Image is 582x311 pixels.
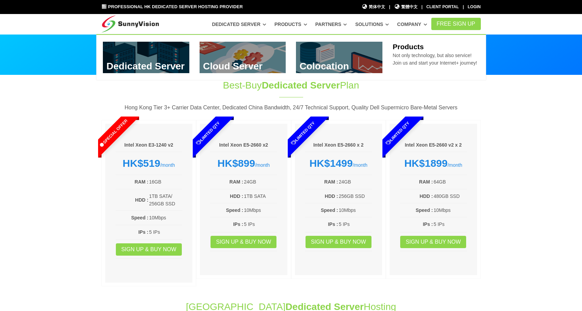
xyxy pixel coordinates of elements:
td: 256GB SSD [338,192,372,200]
a: Partners [315,18,347,30]
b: IPs : [423,221,433,227]
td: 5 IPs [433,220,467,228]
a: Sign up & Buy Now [400,236,466,248]
td: 1TB SATA [244,192,277,200]
a: Dedicated Server [212,18,266,30]
td: 64GB [433,178,467,186]
b: Speed : [131,215,149,220]
div: /month [116,157,182,170]
a: Solutions [355,18,389,30]
td: 5 IPs [149,228,182,236]
a: Sign up & Buy Now [116,243,182,256]
li: | [389,4,390,10]
b: IPs : [328,221,338,227]
b: Speed : [321,207,338,213]
li: | [463,4,464,10]
a: Products [274,18,307,30]
h6: Intel Xeon E5-2660 v2 x 2 [400,142,467,149]
b: HDD : [420,193,433,199]
td: 5 IPs [338,220,372,228]
a: 简体中文 [362,4,385,10]
p: Hong Kong Tier 3+ Carrier Data Center, Dedicated China Bandwidth, 24/7 Technical Support, Quality... [101,103,481,112]
strong: HK$1499 [309,158,353,169]
td: 10Mbps [149,214,182,222]
span: Special Offer [84,105,142,162]
td: 24GB [338,178,372,186]
a: Sign up & Buy Now [211,236,276,248]
b: RAM : [419,179,433,185]
b: Products [393,43,424,51]
td: 10Mbps [433,206,467,214]
b: HDD : [135,197,148,203]
b: Speed : [226,207,243,213]
li: | [421,4,422,10]
b: IPs : [138,229,149,235]
strong: HK$899 [217,158,255,169]
h6: Intel Xeon E3-1240 v2 [116,142,182,149]
a: Login [468,4,481,9]
b: Speed : [416,207,433,213]
td: 24GB [244,178,277,186]
b: HDD : [325,193,338,199]
td: 1TB SATA/ 256GB SSD [149,192,182,208]
td: 10Mbps [244,206,277,214]
a: Client Portal [427,4,459,9]
h1: Best-Buy Plan [177,79,405,92]
td: 480GB SSD [433,192,467,200]
span: Professional HK Dedicated Server Hosting Provider [108,4,243,9]
b: IPs : [233,221,243,227]
div: Dedicated Server [96,34,486,80]
strong: HK$519 [123,158,160,169]
span: Not only technology, but also service! Join us and start your Internet+ journey! [393,53,477,66]
td: 10Mbps [338,206,372,214]
span: Limited Qty [369,105,427,162]
strong: HK$1899 [404,158,448,169]
span: Dedicated Server [262,80,340,91]
td: 5 IPs [244,220,277,228]
div: /month [210,157,277,170]
b: RAM : [135,179,148,185]
a: Company [397,18,427,30]
td: 16GB [149,178,182,186]
h6: Intel Xeon E5-2660 x2 [210,142,277,149]
b: RAM : [324,179,338,185]
b: RAM : [229,179,243,185]
span: Limited Qty [179,105,237,162]
span: Limited Qty [274,105,331,162]
a: 繁體中文 [394,4,418,10]
b: HDD : [230,193,243,199]
h6: Intel Xeon E5-2660 x 2 [305,142,372,149]
div: /month [400,157,467,170]
a: Sign up & Buy Now [306,236,371,248]
a: FREE Sign Up [431,18,481,30]
div: /month [305,157,372,170]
